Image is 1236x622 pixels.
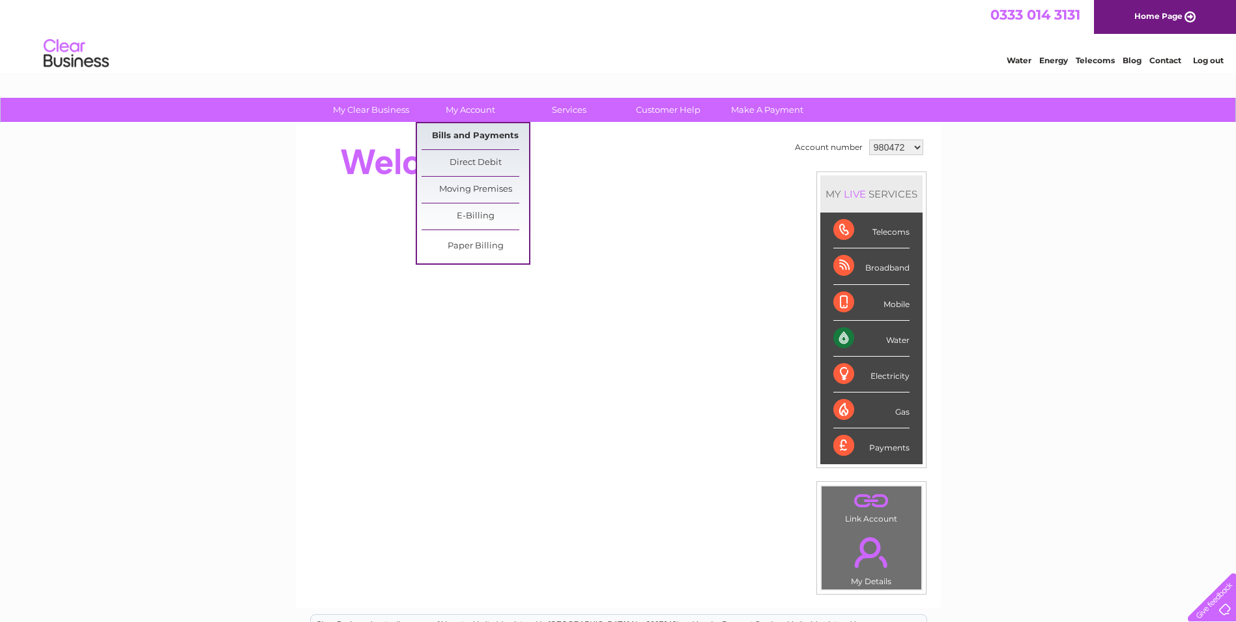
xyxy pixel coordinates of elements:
[820,175,923,213] div: MY SERVICES
[833,321,910,357] div: Water
[833,213,910,248] div: Telecoms
[422,123,529,149] a: Bills and Payments
[422,150,529,176] a: Direct Debit
[825,529,918,575] a: .
[990,7,1080,23] a: 0333 014 3131
[422,233,529,259] a: Paper Billing
[833,392,910,428] div: Gas
[833,357,910,392] div: Electricity
[825,490,918,512] a: .
[833,285,910,321] div: Mobile
[43,34,109,74] img: logo.png
[713,98,821,122] a: Make A Payment
[1123,55,1142,65] a: Blog
[422,177,529,203] a: Moving Premises
[821,526,922,590] td: My Details
[1076,55,1115,65] a: Telecoms
[821,486,922,527] td: Link Account
[833,428,910,464] div: Payments
[515,98,623,122] a: Services
[1039,55,1068,65] a: Energy
[317,98,425,122] a: My Clear Business
[416,98,524,122] a: My Account
[311,7,927,63] div: Clear Business is a trading name of Verastar Limited (registered in [GEOGRAPHIC_DATA] No. 3667643...
[833,248,910,284] div: Broadband
[614,98,722,122] a: Customer Help
[1149,55,1181,65] a: Contact
[422,203,529,230] a: E-Billing
[792,136,866,158] td: Account number
[1007,55,1031,65] a: Water
[841,188,869,200] div: LIVE
[1193,55,1224,65] a: Log out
